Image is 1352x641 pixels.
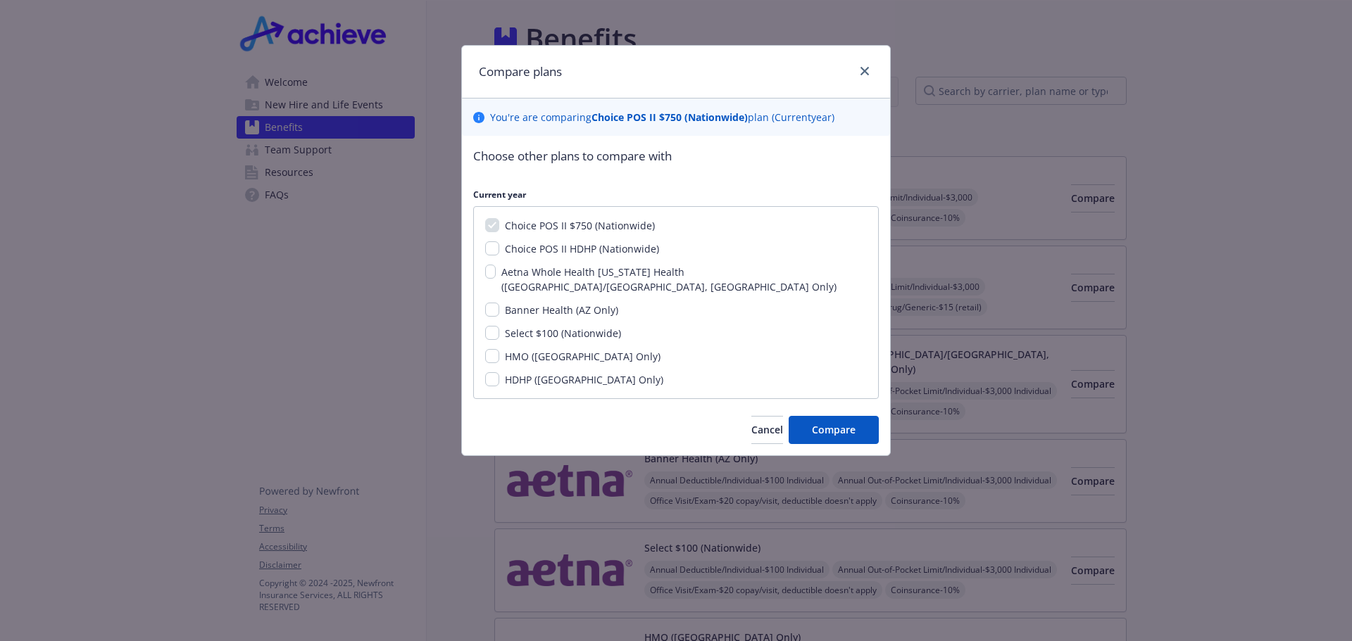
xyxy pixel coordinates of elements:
a: close [856,63,873,80]
p: You ' re are comparing plan ( Current year) [490,110,834,125]
span: Cancel [751,423,783,436]
h1: Compare plans [479,63,562,81]
span: Aetna Whole Health [US_STATE] Health ([GEOGRAPHIC_DATA]/[GEOGRAPHIC_DATA], [GEOGRAPHIC_DATA] Only) [501,265,837,293]
p: Current year [473,189,879,201]
span: Choice POS II HDHP (Nationwide) [505,242,659,255]
span: Banner Health (AZ Only) [505,303,618,317]
b: Choice POS II $750 (Nationwide) [591,110,748,124]
span: Compare [812,423,856,436]
button: Compare [789,416,879,444]
span: Select $100 (Nationwide) [505,326,621,340]
p: Choose other plans to compare with [473,147,879,165]
button: Cancel [751,416,783,444]
span: Choice POS II $750 (Nationwide) [505,219,655,232]
span: HMO ([GEOGRAPHIC_DATA] Only) [505,350,661,363]
span: HDHP ([GEOGRAPHIC_DATA] Only) [505,373,663,386]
